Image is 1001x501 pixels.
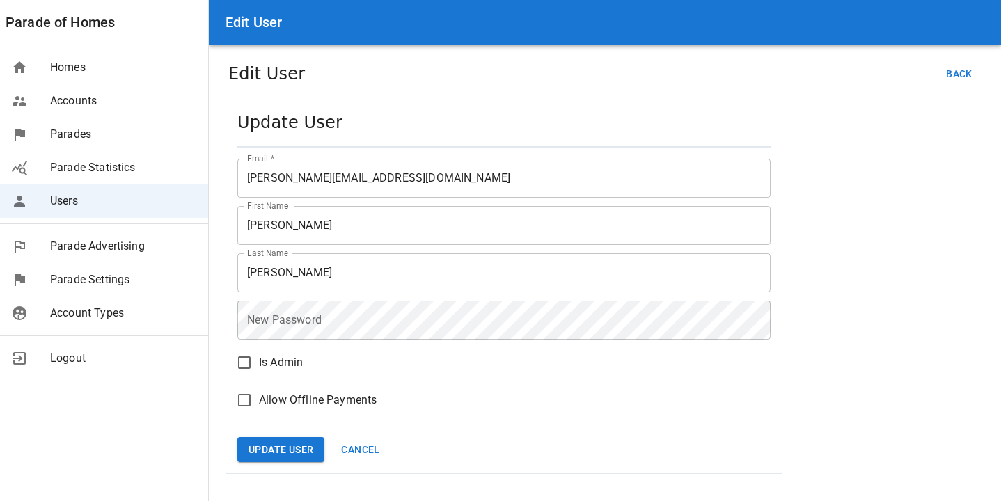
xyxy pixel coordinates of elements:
label: Email * [247,152,274,164]
span: Parade Statistics [50,159,197,176]
button: Update User [237,437,324,463]
span: Parade Settings [50,271,197,288]
span: Logout [50,350,197,367]
label: First Name [247,200,288,212]
h1: Edit User [228,61,305,86]
h6: Edit User [226,11,282,33]
a: Parade of Homes [6,11,115,33]
a: Cancel [336,442,385,455]
span: Parade Advertising [50,238,197,255]
span: Account Types [50,305,197,321]
button: Cancel [336,437,385,463]
span: Homes [50,59,197,76]
button: Back [937,61,982,87]
span: Users [50,193,197,209]
span: Allow Offline Payments [259,392,377,408]
h3: Update User [237,110,771,135]
span: Is Admin [259,354,303,371]
span: Parades [50,126,197,143]
span: Accounts [50,93,197,109]
label: Last Name [247,247,288,259]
